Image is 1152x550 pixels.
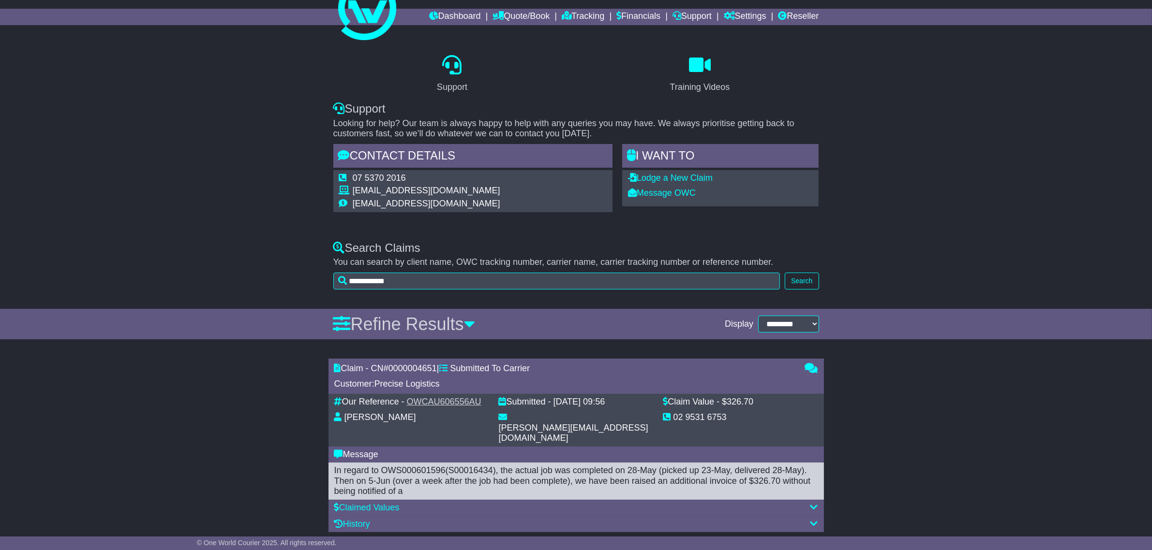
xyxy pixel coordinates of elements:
a: Settings [724,9,766,25]
div: Claim Value - [663,397,720,407]
div: I WANT to [622,144,819,170]
div: Contact Details [333,144,613,170]
span: Precise Logistics [374,379,440,389]
div: History [334,519,818,530]
div: [PERSON_NAME] [344,412,416,423]
a: Reseller [778,9,819,25]
a: OWCAU606556AU [407,397,481,406]
a: Support [673,9,712,25]
a: History [334,519,370,529]
div: Support [333,102,819,116]
div: In regard to OWS000601596(S00016434), the actual job was completed on 28-May (picked up 23-May, d... [334,465,818,497]
div: $326.70 [722,397,753,407]
div: Training Videos [670,81,730,94]
div: Submitted - [499,397,551,407]
div: Search Claims [333,241,819,255]
div: Message [334,449,818,460]
a: Refine Results [333,314,475,334]
a: Lodge a New Claim [628,173,713,183]
a: Training Videos [663,52,736,97]
span: 0000004651 [389,363,437,373]
a: Tracking [562,9,604,25]
a: Claimed Values [334,503,400,512]
td: 07 5370 2016 [353,173,500,186]
a: Dashboard [429,9,481,25]
div: Our Reference - [334,397,404,407]
div: 02 9531 6753 [673,412,727,423]
span: Submitted To Carrier [450,363,530,373]
a: Support [431,52,474,97]
div: [PERSON_NAME][EMAIL_ADDRESS][DOMAIN_NAME] [499,423,654,444]
p: Looking for help? Our team is always happy to help with any queries you may have. We always prior... [333,118,819,139]
button: Search [785,273,819,289]
a: Quote/Book [493,9,550,25]
a: Financials [616,9,660,25]
div: [DATE] 09:56 [554,397,605,407]
span: © One World Courier 2025. All rights reserved. [197,539,337,547]
div: Support [437,81,467,94]
div: Customer: [334,379,795,390]
span: Display [725,319,753,330]
a: Message OWC [628,188,696,198]
div: Claimed Values [334,503,818,513]
div: Claim - CN# | [334,363,795,374]
td: [EMAIL_ADDRESS][DOMAIN_NAME] [353,199,500,209]
p: You can search by client name, OWC tracking number, carrier name, carrier tracking number or refe... [333,257,819,268]
td: [EMAIL_ADDRESS][DOMAIN_NAME] [353,186,500,199]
